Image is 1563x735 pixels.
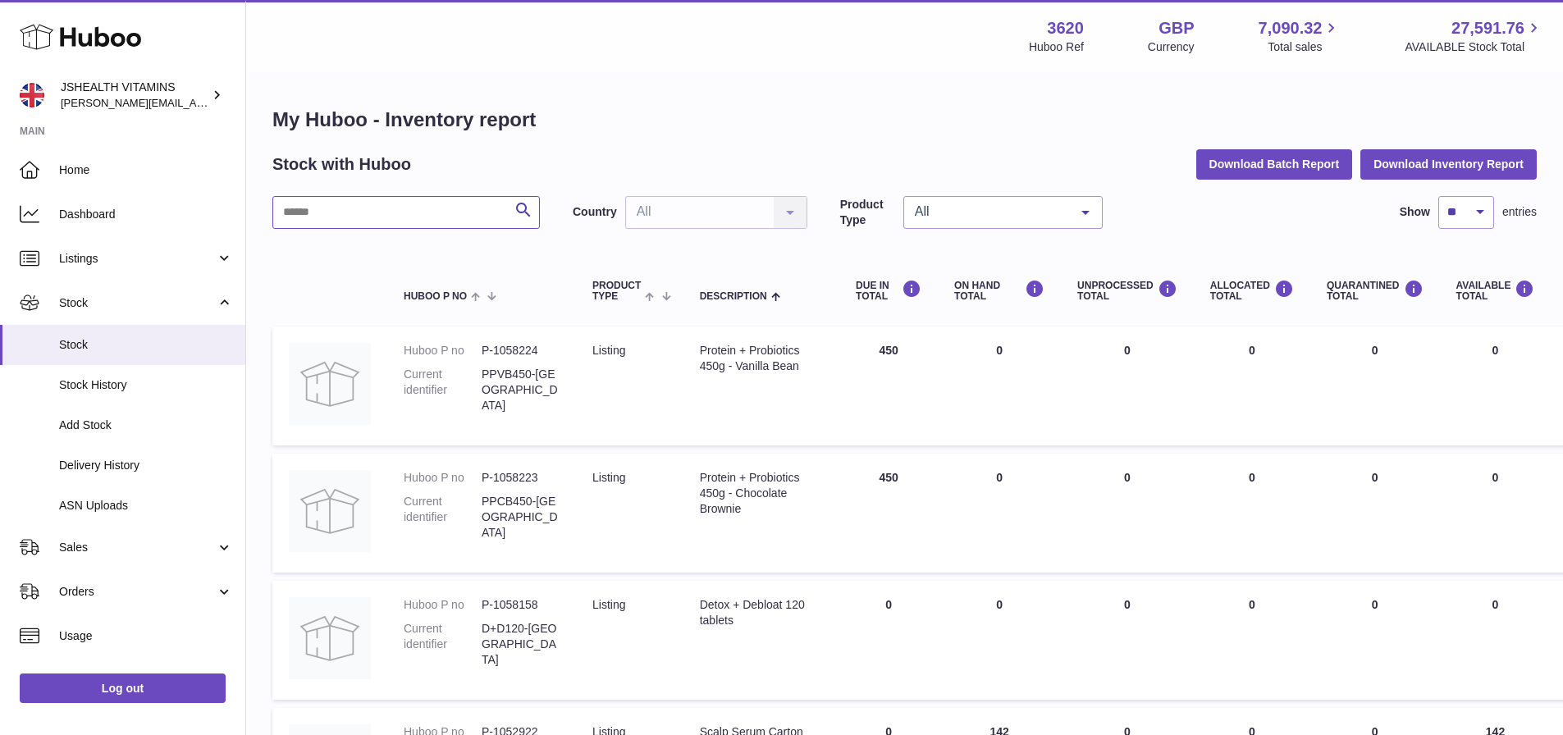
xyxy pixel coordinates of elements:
[59,295,216,311] span: Stock
[404,494,482,541] dt: Current identifier
[938,454,1061,573] td: 0
[404,367,482,413] dt: Current identifier
[1159,17,1194,39] strong: GBP
[954,280,1044,302] div: ON HAND Total
[700,343,823,374] div: Protein + Probiotics 450g - Vanilla Bean
[59,337,233,353] span: Stock
[404,621,482,668] dt: Current identifier
[592,598,625,611] span: listing
[1061,454,1194,573] td: 0
[59,377,233,393] span: Stock History
[1047,17,1084,39] strong: 3620
[289,343,371,425] img: product image
[840,197,895,228] label: Product Type
[61,80,208,111] div: JSHEALTH VITAMINS
[700,291,767,302] span: Description
[1077,280,1177,302] div: UNPROCESSED Total
[1440,326,1552,445] td: 0
[59,498,233,514] span: ASN Uploads
[592,471,625,484] span: listing
[911,203,1069,220] span: All
[1194,326,1310,445] td: 0
[59,584,216,600] span: Orders
[59,251,216,267] span: Listings
[1148,39,1195,55] div: Currency
[482,470,560,486] dd: P-1058223
[289,597,371,679] img: product image
[1259,17,1323,39] span: 7,090.32
[839,581,938,700] td: 0
[59,540,216,555] span: Sales
[59,418,233,433] span: Add Stock
[938,326,1061,445] td: 0
[482,597,560,613] dd: P-1058158
[404,470,482,486] dt: Huboo P no
[1061,326,1194,445] td: 0
[938,581,1061,700] td: 0
[1194,454,1310,573] td: 0
[404,343,482,358] dt: Huboo P no
[59,458,233,473] span: Delivery History
[20,673,226,703] a: Log out
[404,291,467,302] span: Huboo P no
[1405,39,1543,55] span: AVAILABLE Stock Total
[1061,581,1194,700] td: 0
[1451,17,1524,39] span: 27,591.76
[482,343,560,358] dd: P-1058224
[272,107,1537,133] h1: My Huboo - Inventory report
[573,204,617,220] label: Country
[1440,454,1552,573] td: 0
[272,153,411,176] h2: Stock with Huboo
[1360,149,1537,179] button: Download Inventory Report
[700,470,823,517] div: Protein + Probiotics 450g - Chocolate Brownie
[1259,17,1341,55] a: 7,090.32 Total sales
[1456,280,1535,302] div: AVAILABLE Total
[1327,280,1424,302] div: QUARANTINED Total
[59,628,233,644] span: Usage
[592,344,625,357] span: listing
[1502,204,1537,220] span: entries
[1372,598,1378,611] span: 0
[20,83,44,107] img: francesca@jshealthvitamins.com
[482,367,560,413] dd: PPVB450-[GEOGRAPHIC_DATA]
[289,470,371,552] img: product image
[404,597,482,613] dt: Huboo P no
[1029,39,1084,55] div: Huboo Ref
[839,326,938,445] td: 450
[839,454,938,573] td: 450
[700,597,823,628] div: Detox + Debloat 120 tablets
[856,280,921,302] div: DUE IN TOTAL
[592,281,641,302] span: Product Type
[1400,204,1430,220] label: Show
[482,621,560,668] dd: D+D120-[GEOGRAPHIC_DATA]
[1194,581,1310,700] td: 0
[59,162,233,178] span: Home
[1196,149,1353,179] button: Download Batch Report
[1440,581,1552,700] td: 0
[1405,17,1543,55] a: 27,591.76 AVAILABLE Stock Total
[1210,280,1294,302] div: ALLOCATED Total
[1268,39,1341,55] span: Total sales
[59,207,233,222] span: Dashboard
[482,494,560,541] dd: PPCB450-[GEOGRAPHIC_DATA]
[1372,471,1378,484] span: 0
[61,96,329,109] span: [PERSON_NAME][EMAIL_ADDRESS][DOMAIN_NAME]
[1372,344,1378,357] span: 0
